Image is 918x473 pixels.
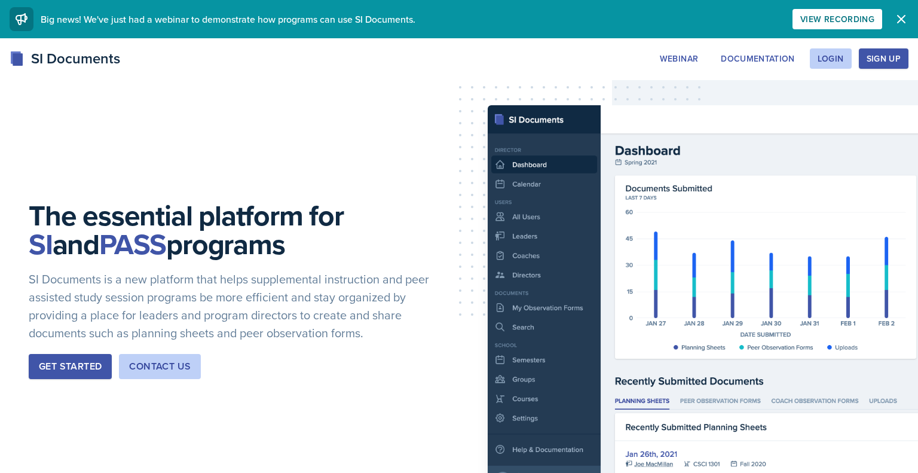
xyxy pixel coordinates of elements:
[10,48,120,69] div: SI Documents
[810,48,852,69] button: Login
[652,48,706,69] button: Webinar
[41,13,415,26] span: Big news! We've just had a webinar to demonstrate how programs can use SI Documents.
[29,354,112,379] button: Get Started
[713,48,803,69] button: Documentation
[39,359,102,374] div: Get Started
[800,14,874,24] div: View Recording
[818,54,844,63] div: Login
[859,48,908,69] button: Sign Up
[792,9,882,29] button: View Recording
[660,54,698,63] div: Webinar
[119,354,201,379] button: Contact Us
[129,359,191,374] div: Contact Us
[721,54,795,63] div: Documentation
[867,54,901,63] div: Sign Up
